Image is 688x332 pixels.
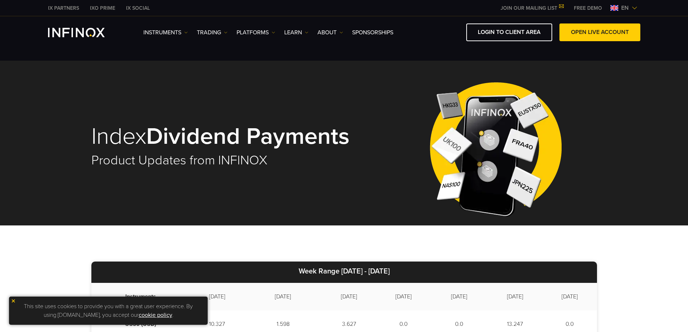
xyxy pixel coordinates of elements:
p: This site uses cookies to provide you with a great user experience. By using [DOMAIN_NAME], you a... [13,300,204,321]
a: SPONSORSHIPS [352,28,393,37]
a: PLATFORMS [237,28,275,37]
a: JOIN OUR MAILING LIST [495,5,568,11]
td: [DATE] [542,283,597,310]
a: TRADING [197,28,228,37]
a: Instruments [143,28,188,37]
strong: Dividend Payments [146,122,350,151]
a: INFINOX [43,4,85,12]
a: INFINOX [85,4,121,12]
td: [DATE] [376,283,431,310]
a: INFINOX MENU [568,4,607,12]
img: yellow close icon [11,298,16,303]
td: [DATE] [245,283,322,310]
strong: Week Range [299,267,339,276]
a: INFINOX [121,4,155,12]
h2: Product Updates from INFINOX [91,152,369,168]
td: [DATE] [431,283,488,310]
td: [DATE] [488,283,542,310]
a: LOGIN TO CLIENT AREA [466,23,552,41]
a: OPEN LIVE ACCOUNT [559,23,640,41]
td: Instruments [91,283,190,310]
a: ABOUT [317,28,343,37]
a: Learn [284,28,308,37]
td: [DATE] [190,283,245,310]
td: [DATE] [322,283,376,310]
h1: Index [91,124,369,149]
a: cookie policy [139,311,172,319]
span: en [618,4,632,12]
strong: [DATE] - [DATE] [341,267,390,276]
a: INFINOX Logo [48,28,122,37]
